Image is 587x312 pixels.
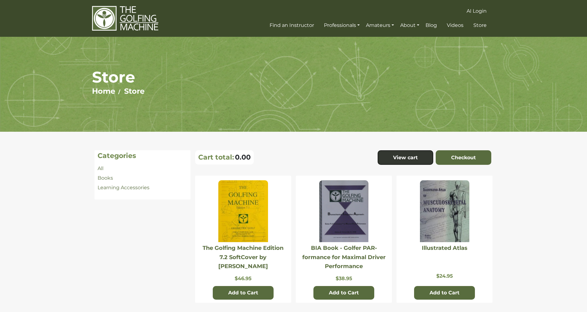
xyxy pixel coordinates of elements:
button: Add to Cart [213,286,274,300]
a: Illustrated Atlas [422,245,468,251]
span: Store [473,22,487,28]
a: About [399,20,421,31]
span: 0.00 [235,153,251,161]
a: Blog [424,20,438,31]
a: Home [92,87,115,96]
a: Checkout [436,150,491,165]
img: BIA Book - Golfer PAR-formance for Maximal Driver Performance [319,180,368,242]
a: BIA Book - Golfer PAR-formance for Maximal Driver Performance [302,245,386,270]
span: Find an Instructor [270,22,314,28]
a: Books [98,175,113,181]
p: $24.95 [400,273,489,279]
p: $38.95 [299,276,389,281]
a: Find an Instructor [268,20,316,31]
a: Videos [445,20,465,31]
p: $46.95 [198,276,288,281]
a: Store [472,20,488,31]
a: Amateurs [364,20,396,31]
p: Cart total: [198,153,234,161]
a: AI Login [465,6,488,17]
a: The Golfing Machine Edition 7.2 SoftCover by [PERSON_NAME] [203,245,283,270]
img: The Golfing Machine [92,6,158,31]
a: View cart [378,150,433,165]
button: Add to Cart [414,286,475,300]
a: All [98,165,103,171]
span: AI Login [467,8,487,14]
img: The Golfing Machine Edition 7.2 SoftCover by Homer Kelley [218,180,268,242]
span: Blog [426,22,437,28]
span: Videos [447,22,463,28]
h1: Store [92,68,495,87]
img: Illustrated Atlas [420,180,469,242]
a: Store [124,87,145,96]
button: Add to Cart [313,286,374,300]
a: Professionals [322,20,361,31]
h4: Categories [98,152,187,160]
a: Learning Accessories [98,185,149,190]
